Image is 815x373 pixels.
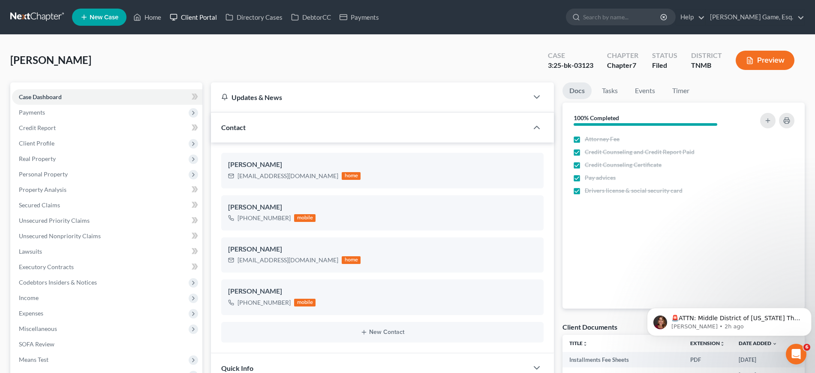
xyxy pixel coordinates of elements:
[294,299,316,306] div: mobile
[221,9,287,25] a: Directory Cases
[628,82,662,99] a: Events
[19,325,57,332] span: Miscellaneous
[19,248,42,255] span: Lawsuits
[632,61,636,69] span: 7
[562,352,683,367] td: Installments Fee Sheets
[665,82,696,99] a: Timer
[19,309,43,317] span: Expenses
[12,259,202,275] a: Executory Contracts
[19,294,39,301] span: Income
[585,186,683,195] span: Drivers license & social security card
[569,340,588,346] a: Titleunfold_more
[165,9,221,25] a: Client Portal
[585,161,662,169] span: Credit Counseling Certificate
[585,148,695,156] span: Credit Counseling and Credit Report Paid
[691,51,722,61] div: District
[732,352,784,367] td: [DATE]
[585,173,616,182] span: Pay advices
[19,186,66,193] span: Property Analysis
[90,14,118,21] span: New Case
[574,114,619,121] strong: 100% Completed
[19,201,60,209] span: Secured Claims
[342,172,361,180] div: home
[19,124,56,131] span: Credit Report
[607,51,638,61] div: Chapter
[19,263,74,270] span: Executory Contracts
[19,279,97,286] span: Codebtors Insiders & Notices
[595,82,625,99] a: Tasks
[652,51,677,61] div: Status
[585,135,620,143] span: Attorney Fee
[548,61,593,70] div: 3:25-bk-03123
[706,9,804,25] a: [PERSON_NAME] Game, Esq.
[228,160,536,170] div: [PERSON_NAME]
[683,352,732,367] td: PDF
[607,61,638,70] div: Chapter
[238,172,338,180] div: [EMAIL_ADDRESS][DOMAIN_NAME]
[19,139,54,147] span: Client Profile
[228,202,536,212] div: [PERSON_NAME]
[294,214,316,222] div: mobile
[342,256,361,264] div: home
[228,244,536,255] div: [PERSON_NAME]
[238,256,338,264] div: [EMAIL_ADDRESS][DOMAIN_NAME]
[221,364,253,372] span: Quick Info
[691,61,722,70] div: TNMB
[19,232,101,240] span: Unsecured Nonpriority Claims
[19,155,56,162] span: Real Property
[583,341,588,346] i: unfold_more
[583,9,662,25] input: Search by name...
[12,228,202,244] a: Unsecured Nonpriority Claims
[19,93,62,100] span: Case Dashboard
[287,9,335,25] a: DebtorCC
[129,9,165,25] a: Home
[228,329,536,336] button: New Contact
[335,9,383,25] a: Payments
[12,197,202,213] a: Secured Claims
[12,120,202,136] a: Credit Report
[786,344,806,364] iframe: Intercom live chat
[19,170,68,178] span: Personal Property
[238,298,291,307] div: [PHONE_NUMBER]
[19,356,48,363] span: Means Test
[221,93,517,102] div: Updates & News
[221,123,246,131] span: Contact
[562,82,592,99] a: Docs
[562,322,617,331] div: Client Documents
[644,290,815,350] iframe: Intercom notifications message
[19,109,45,116] span: Payments
[652,61,677,70] div: Filed
[19,217,90,224] span: Unsecured Priority Claims
[548,51,593,61] div: Case
[736,51,794,70] button: Preview
[238,214,291,222] div: [PHONE_NUMBER]
[12,244,202,259] a: Lawsuits
[12,337,202,352] a: SOFA Review
[12,182,202,197] a: Property Analysis
[12,213,202,228] a: Unsecured Priority Claims
[10,54,91,66] span: [PERSON_NAME]
[803,344,810,351] span: 6
[228,286,536,297] div: [PERSON_NAME]
[676,9,705,25] a: Help
[12,89,202,105] a: Case Dashboard
[19,340,54,348] span: SOFA Review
